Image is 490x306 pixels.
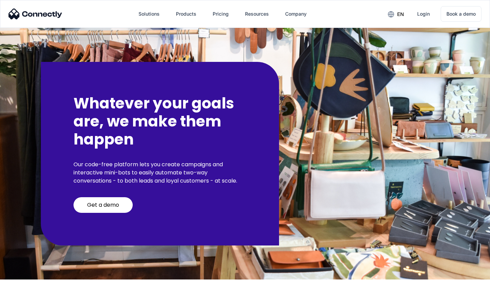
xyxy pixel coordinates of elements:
[207,6,234,22] a: Pricing
[417,9,430,19] div: Login
[87,202,119,208] div: Get a demo
[285,9,307,19] div: Company
[7,294,41,304] aside: Language selected: English
[441,6,481,22] a: Book a demo
[245,9,269,19] div: Resources
[73,95,246,148] h2: Whatever your goals are, we make them happen
[176,9,196,19] div: Products
[9,8,62,19] img: Connectly Logo
[397,10,404,19] div: en
[412,6,435,22] a: Login
[73,160,246,185] p: Our code-free platform lets you create campaigns and interactive mini-bots to easily automate two...
[73,197,133,213] a: Get a demo
[14,294,41,304] ul: Language list
[138,9,160,19] div: Solutions
[213,9,229,19] div: Pricing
